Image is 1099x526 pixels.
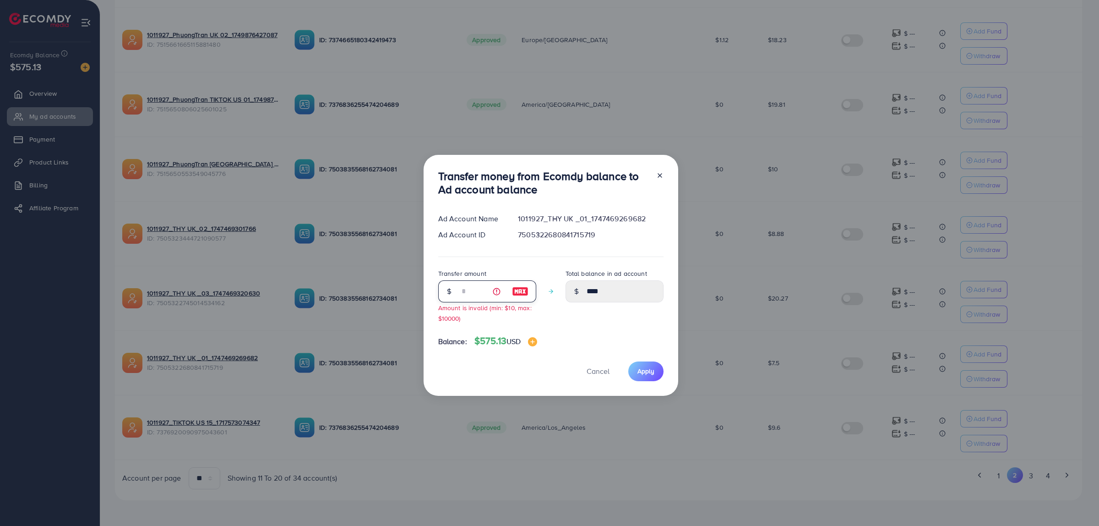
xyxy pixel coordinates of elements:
[431,230,511,240] div: Ad Account ID
[438,170,649,196] h3: Transfer money from Ecomdy balance to Ad account balance
[511,214,670,224] div: 1011927_THY UK _01_1747469269682
[506,336,521,346] span: USD
[528,337,537,346] img: image
[511,230,670,240] div: 7505322680841715719
[431,214,511,224] div: Ad Account Name
[628,362,664,381] button: Apply
[438,336,467,347] span: Balance:
[438,303,532,323] small: Amount is invalid (min: $10, max: $10000)
[1060,485,1092,519] iframe: Chat
[637,367,654,376] span: Apply
[438,269,486,278] label: Transfer amount
[575,362,621,381] button: Cancel
[512,286,528,297] img: image
[474,335,538,347] h4: $575.13
[566,269,647,278] label: Total balance in ad account
[587,366,609,376] span: Cancel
